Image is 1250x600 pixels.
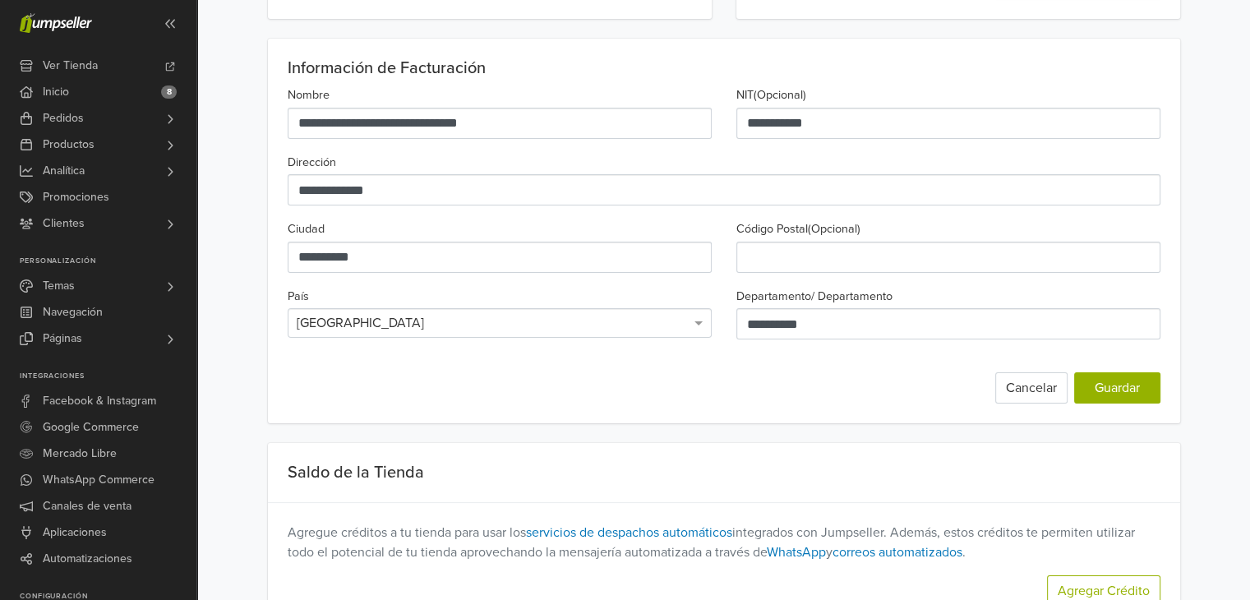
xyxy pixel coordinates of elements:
a: correos automatizados [833,544,962,561]
label: Nombre [288,86,330,104]
div: Agregue créditos a tu tienda para usar los integrados con Jumpseller. Además, estos créditos te p... [288,523,1160,562]
span: [GEOGRAPHIC_DATA] [297,315,424,331]
span: Google Commerce [43,414,139,441]
span: Mercado Libre [43,441,117,467]
span: Canales de venta [43,493,131,519]
span: Productos [43,132,95,158]
span: 8 [161,85,177,99]
h5: Saldo de la Tienda [288,463,724,482]
label: Departamento / Departamento [736,288,893,306]
label: Dirección [288,154,336,172]
label: País [288,288,309,306]
a: servicios de despachos automáticos [526,524,732,541]
span: Inicio [43,79,69,105]
a: WhatsApp [767,544,826,561]
span: Automatizaciones [43,546,132,572]
label: Código Postal ( Opcional ) [736,220,860,238]
span: Promociones [43,184,109,210]
span: Ver Tienda [43,53,98,79]
span: Clientes [43,210,85,237]
span: Temas [43,273,75,299]
label: Ciudad [288,220,325,238]
span: Navegación [43,299,103,325]
button: Guardar [1074,372,1160,404]
div: Información de Facturación [288,58,1160,78]
span: Pedidos [43,105,84,132]
label: NIT ( Opcional ) [736,86,806,104]
span: Aplicaciones [43,519,107,546]
span: Páginas [43,325,82,352]
p: Personalización [20,256,196,266]
span: WhatsApp Commerce [43,467,155,493]
button: Cancelar [995,372,1068,404]
span: Analítica [43,158,85,184]
span: Facebook & Instagram [43,388,156,414]
p: Integraciones [20,372,196,381]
